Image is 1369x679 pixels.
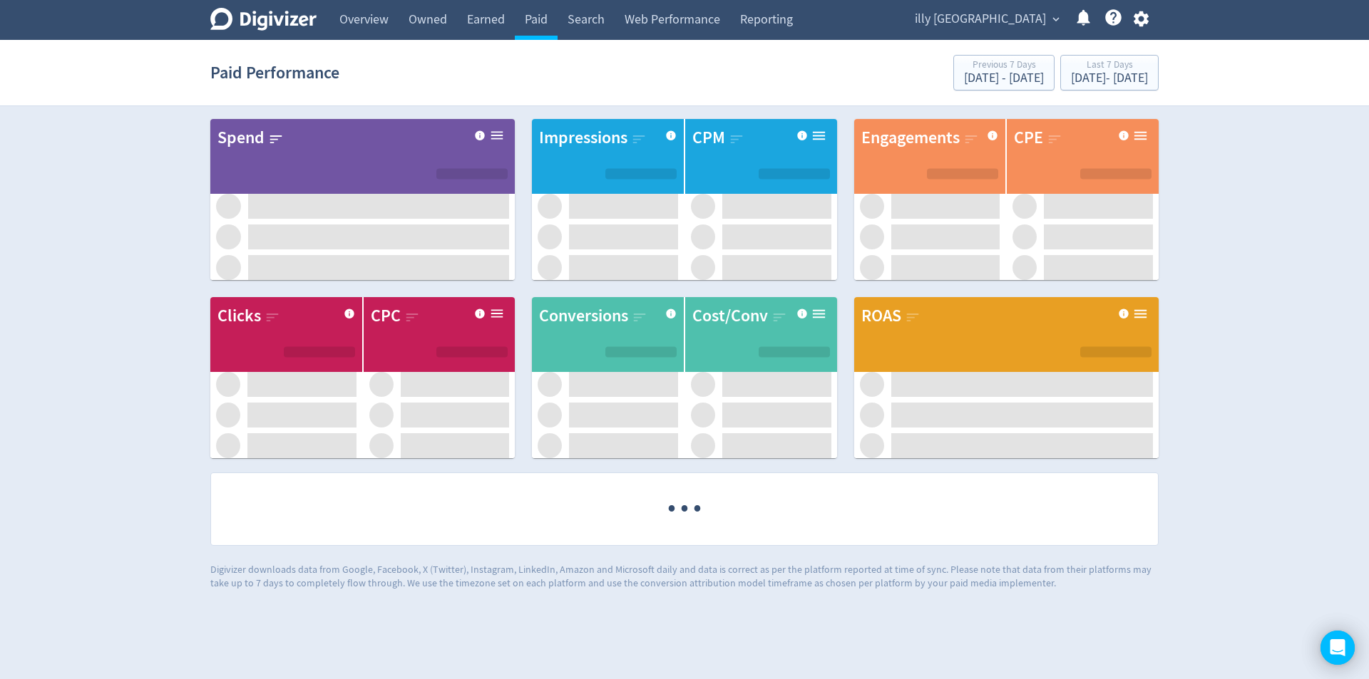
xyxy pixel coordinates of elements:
[217,126,265,150] div: Spend
[964,72,1044,85] div: [DATE] - [DATE]
[691,473,704,545] span: ·
[861,304,901,328] div: ROAS
[210,563,1159,591] p: Digivizer downloads data from Google, Facebook, X (Twitter), Instagram, LinkedIn, Amazon and Micr...
[1071,72,1148,85] div: [DATE] - [DATE]
[692,304,768,328] div: Cost/Conv
[1321,631,1355,665] div: Open Intercom Messenger
[1050,13,1062,26] span: expand_more
[1060,55,1159,90] button: Last 7 Days[DATE]- [DATE]
[217,304,261,328] div: Clicks
[953,55,1055,90] button: Previous 7 Days[DATE] - [DATE]
[678,473,691,545] span: ·
[964,60,1044,72] div: Previous 7 Days
[1014,126,1043,150] div: CPE
[665,473,678,545] span: ·
[539,304,628,328] div: Conversions
[915,8,1046,31] span: illy [GEOGRAPHIC_DATA]
[539,126,627,150] div: Impressions
[1071,60,1148,72] div: Last 7 Days
[692,126,725,150] div: CPM
[371,304,401,328] div: CPC
[210,50,339,95] h1: Paid Performance
[861,126,960,150] div: Engagements
[910,8,1063,31] button: illy [GEOGRAPHIC_DATA]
